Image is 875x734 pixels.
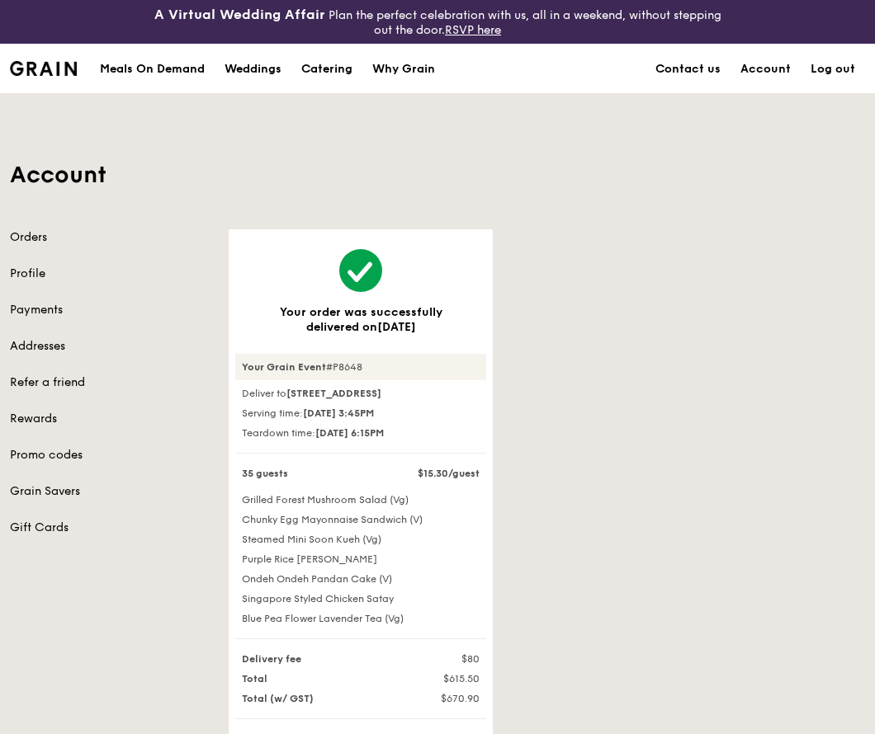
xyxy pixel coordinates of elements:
div: Plan the perfect celebration with us, all in a weekend, without stepping out the door. [146,7,730,37]
div: $15.30/guest [404,467,490,480]
a: Refer a friend [10,374,209,391]
div: Why Grain [372,45,435,94]
a: Log out [801,45,865,94]
a: Addresses [10,338,209,355]
a: Weddings [215,45,291,94]
div: $80 [404,652,490,666]
a: Orders [10,229,209,246]
div: Meals On Demand [100,45,205,94]
a: Payments [10,302,209,318]
a: Grain Savers [10,483,209,500]
h3: Your order was successfully delivered on [255,305,466,334]
a: Profile [10,266,209,282]
a: Contact us [646,45,731,94]
strong: Delivery fee [242,653,301,665]
div: Chunky Egg Mayonnaise Sandwich (V) [232,513,490,526]
span: [DATE] [377,320,416,334]
div: Singapore Styled Chicken Satay [232,592,490,605]
a: Catering [291,45,362,94]
a: Promo codes [10,447,209,463]
a: Rewards [10,411,209,427]
strong: Total (w/ GST) [242,693,314,704]
a: RSVP here [445,23,501,37]
div: Steamed Mini Soon Kueh (Vg) [232,533,490,546]
h3: A Virtual Wedding Affair [154,7,325,23]
img: Grain [10,61,77,76]
a: Account [731,45,801,94]
a: Why Grain [362,45,445,94]
strong: Total [242,673,267,685]
div: #P8648 [235,354,486,380]
div: Blue Pea Flower Lavender Tea (Vg) [232,612,490,625]
div: $670.90 [404,692,490,705]
div: Catering [301,45,352,94]
strong: Your Grain Event [242,361,326,373]
div: Teardown time: [235,426,486,440]
h1: Account [10,160,865,190]
div: Ondeh Ondeh Pandan Cake (V) [232,572,490,586]
a: Gift Cards [10,520,209,536]
div: Weddings [225,45,281,94]
div: Grilled Forest Mushroom Salad (Vg) [232,493,490,506]
div: 35 guests [232,467,404,480]
strong: [DATE] 3:45PM [303,407,374,419]
strong: [STREET_ADDRESS] [286,388,381,399]
div: Serving time: [235,407,486,420]
div: Deliver to [235,387,486,400]
div: Purple Rice [PERSON_NAME] [232,553,490,566]
strong: [DATE] 6:15PM [315,427,384,439]
a: GrainGrain [10,43,77,92]
div: $615.50 [404,672,490,685]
